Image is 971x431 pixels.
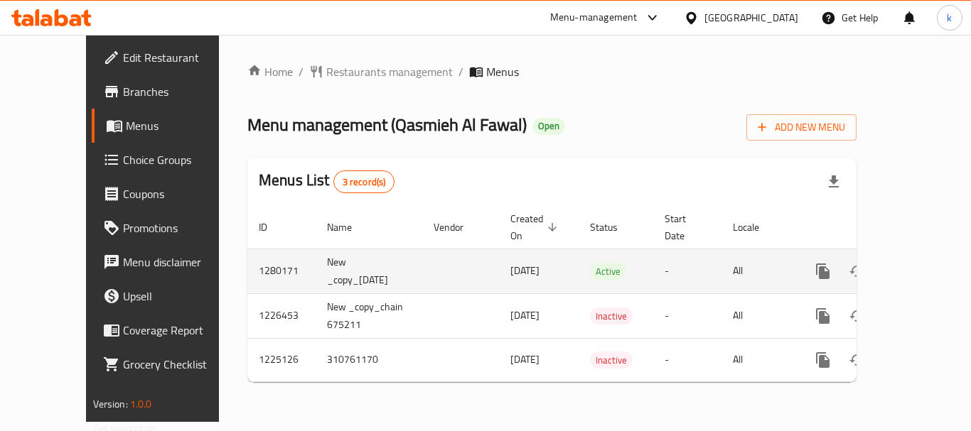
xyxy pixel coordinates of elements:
[653,338,721,381] td: -
[806,299,840,333] button: more
[590,263,626,280] span: Active
[259,170,395,193] h2: Menus List
[326,63,453,80] span: Restaurants management
[316,293,422,338] td: New _copy_chain 675211
[247,63,293,80] a: Home
[510,306,540,324] span: [DATE]
[434,219,482,236] span: Vendor
[123,151,237,168] span: Choice Groups
[795,206,954,249] th: Actions
[92,143,248,177] a: Choice Groups
[733,219,778,236] span: Locale
[721,338,795,381] td: All
[247,109,527,141] span: Menu management ( Qasmieh Al Fawal )
[92,177,248,211] a: Coupons
[247,63,857,80] nav: breadcrumb
[721,293,795,338] td: All
[532,120,565,132] span: Open
[126,117,237,134] span: Menus
[92,313,248,347] a: Coverage Report
[92,279,248,313] a: Upsell
[721,249,795,293] td: All
[510,210,562,244] span: Created On
[758,119,845,136] span: Add New Menu
[653,249,721,293] td: -
[247,249,316,293] td: 1280171
[806,254,840,288] button: more
[806,343,840,377] button: more
[653,293,721,338] td: -
[840,343,874,377] button: Change Status
[123,49,237,66] span: Edit Restaurant
[458,63,463,80] li: /
[123,356,237,373] span: Grocery Checklist
[590,219,636,236] span: Status
[704,10,798,26] div: [GEOGRAPHIC_DATA]
[247,293,316,338] td: 1226453
[92,211,248,245] a: Promotions
[92,109,248,143] a: Menus
[746,114,857,141] button: Add New Menu
[247,338,316,381] td: 1225126
[309,63,453,80] a: Restaurants management
[510,350,540,369] span: [DATE]
[123,83,237,100] span: Branches
[316,249,422,293] td: New _copy_[DATE]
[947,10,952,26] span: k
[486,63,519,80] span: Menus
[123,185,237,202] span: Coupons
[299,63,304,80] li: /
[532,118,565,135] div: Open
[590,263,626,280] div: Active
[590,352,633,369] span: Inactive
[93,395,128,413] span: Version:
[92,245,248,279] a: Menu disclaimer
[247,206,954,382] table: enhanced table
[590,308,633,324] span: Inactive
[334,175,395,189] span: 3 record(s)
[840,254,874,288] button: Change Status
[817,165,851,199] div: Export file
[123,219,237,236] span: Promotions
[123,288,237,305] span: Upsell
[123,322,237,339] span: Coverage Report
[510,261,540,280] span: [DATE]
[327,219,370,236] span: Name
[316,338,422,381] td: 310761170
[92,40,248,75] a: Edit Restaurant
[92,75,248,109] a: Branches
[92,347,248,381] a: Grocery Checklist
[123,253,237,271] span: Menu disclaimer
[665,210,704,244] span: Start Date
[550,9,638,26] div: Menu-management
[130,395,152,413] span: 1.0.0
[259,219,286,236] span: ID
[333,170,395,193] div: Total records count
